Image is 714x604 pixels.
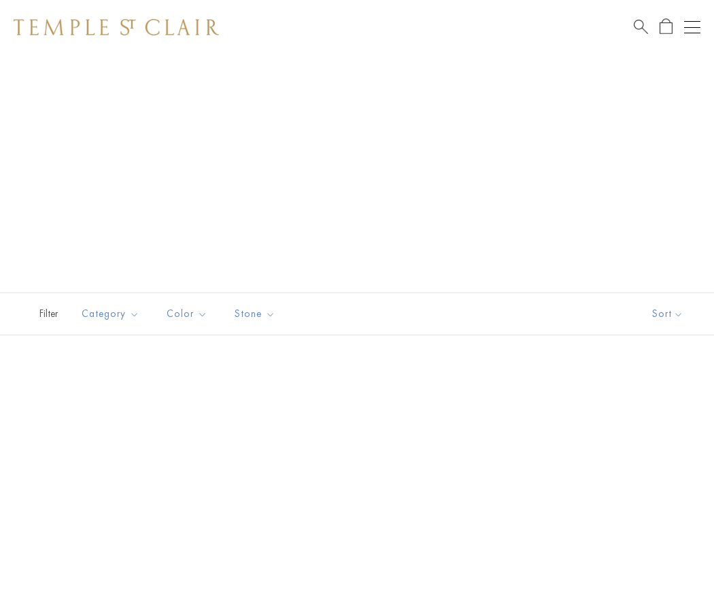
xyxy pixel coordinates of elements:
[224,299,286,329] button: Stone
[634,18,648,35] a: Search
[660,18,673,35] a: Open Shopping Bag
[75,305,150,322] span: Category
[156,299,218,329] button: Color
[160,305,218,322] span: Color
[14,19,219,35] img: Temple St. Clair
[622,293,714,335] button: Show sort by
[228,305,286,322] span: Stone
[684,19,700,35] button: Open navigation
[71,299,150,329] button: Category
